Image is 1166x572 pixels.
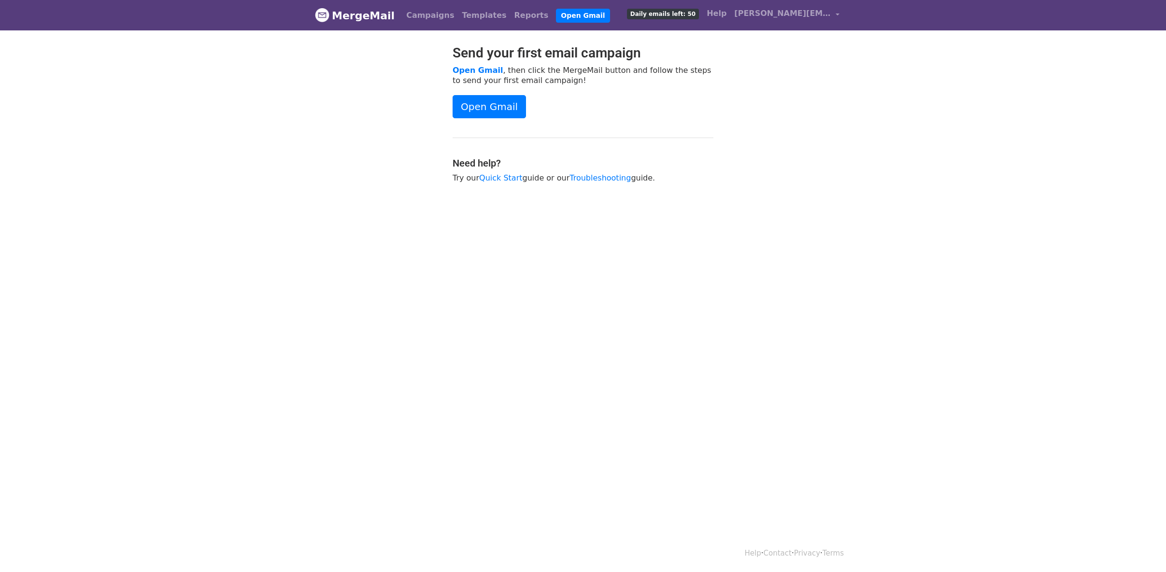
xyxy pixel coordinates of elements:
a: Terms [823,549,844,558]
a: Templates [458,6,510,25]
a: Help [745,549,761,558]
a: Contact [764,549,792,558]
a: Reports [511,6,553,25]
a: Quick Start [479,173,522,182]
span: [PERSON_NAME][EMAIL_ADDRESS][DOMAIN_NAME] [734,8,831,19]
a: Open Gmail [556,9,610,23]
a: [PERSON_NAME][EMAIL_ADDRESS][DOMAIN_NAME] [730,4,843,27]
a: Help [703,4,730,23]
h4: Need help? [453,157,713,169]
a: MergeMail [315,5,395,26]
a: Campaigns [402,6,458,25]
a: Open Gmail [453,66,503,75]
a: Troubleshooting [569,173,631,182]
span: Daily emails left: 50 [627,9,699,19]
h2: Send your first email campaign [453,45,713,61]
a: Open Gmail [453,95,526,118]
a: Privacy [794,549,820,558]
p: , then click the MergeMail button and follow the steps to send your first email campaign! [453,65,713,85]
a: Daily emails left: 50 [623,4,703,23]
img: MergeMail logo [315,8,329,22]
p: Try our guide or our guide. [453,173,713,183]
